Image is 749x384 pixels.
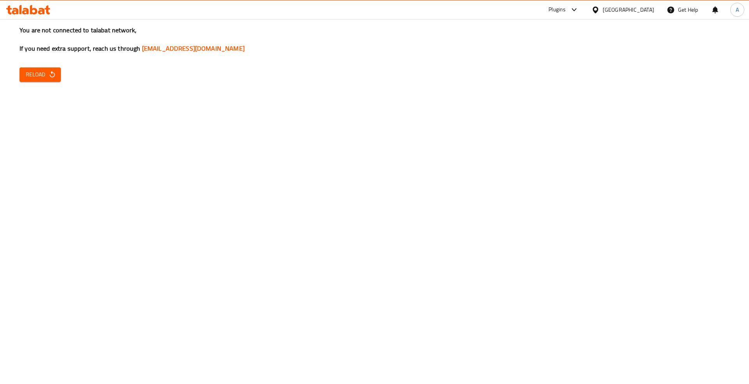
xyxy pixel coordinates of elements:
h3: You are not connected to talabat network, If you need extra support, reach us through [20,26,729,53]
button: Reload [20,67,61,82]
span: A [736,5,739,14]
a: [EMAIL_ADDRESS][DOMAIN_NAME] [142,42,245,54]
div: Plugins [548,5,566,14]
span: Reload [26,70,55,80]
div: [GEOGRAPHIC_DATA] [603,5,654,14]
